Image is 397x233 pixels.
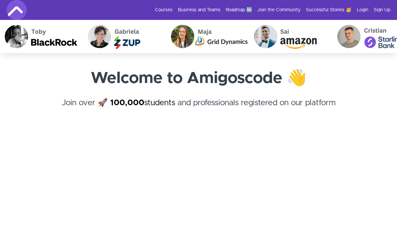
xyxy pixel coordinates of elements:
[178,7,220,13] a: Business and Teams
[257,7,301,13] a: Join the Community
[306,7,351,13] a: Successful Stories 🥳
[110,99,175,107] a: 100,000students
[83,20,166,53] img: Gabriela
[166,20,249,53] img: Maja
[249,20,332,53] img: Sai
[357,7,368,13] a: Login
[374,7,390,13] a: Sign Up
[226,7,252,13] a: Roadmap 🆕
[110,99,144,107] strong: 100,000
[91,70,307,86] strong: Welcome to Amigoscode 👋
[7,97,390,121] h4: Join over 🚀 and professionals registered on our platform
[155,7,173,13] a: Courses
